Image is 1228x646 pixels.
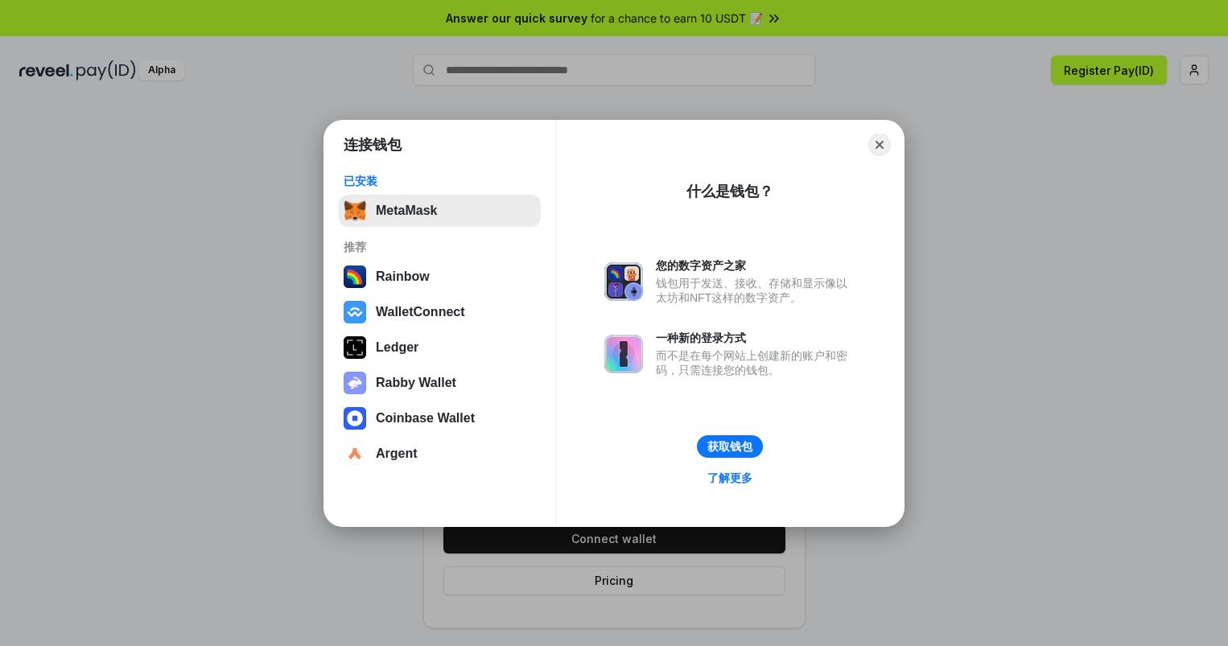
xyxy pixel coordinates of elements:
button: Argent [339,438,541,470]
img: svg+xml,%3Csvg%20xmlns%3D%22http%3A%2F%2Fwww.w3.org%2F2000%2Fsvg%22%20fill%3D%22none%22%20viewBox... [604,262,643,301]
div: 一种新的登录方式 [656,331,855,345]
div: 而不是在每个网站上创建新的账户和密码，只需连接您的钱包。 [656,348,855,377]
div: 推荐 [344,240,536,254]
img: svg+xml,%3Csvg%20width%3D%22120%22%20height%3D%22120%22%20viewBox%3D%220%200%20120%20120%22%20fil... [344,265,366,288]
button: Close [868,134,891,156]
div: 获取钱包 [707,439,752,454]
div: Coinbase Wallet [376,411,475,426]
div: MetaMask [376,204,437,218]
img: svg+xml,%3Csvg%20xmlns%3D%22http%3A%2F%2Fwww.w3.org%2F2000%2Fsvg%22%20fill%3D%22none%22%20viewBox... [604,335,643,373]
button: Rainbow [339,261,541,293]
div: 已安装 [344,174,536,188]
div: Argent [376,446,418,461]
img: svg+xml,%3Csvg%20fill%3D%22none%22%20height%3D%2233%22%20viewBox%3D%220%200%2035%2033%22%20width%... [344,200,366,222]
div: WalletConnect [376,305,465,319]
img: svg+xml,%3Csvg%20xmlns%3D%22http%3A%2F%2Fwww.w3.org%2F2000%2Fsvg%22%20width%3D%2228%22%20height%3... [344,336,366,359]
div: 您的数字资产之家 [656,258,855,273]
button: 获取钱包 [697,435,763,458]
div: 什么是钱包？ [686,182,773,201]
div: Rabby Wallet [376,376,456,390]
h1: 连接钱包 [344,135,402,154]
button: WalletConnect [339,296,541,328]
img: svg+xml,%3Csvg%20width%3D%2228%22%20height%3D%2228%22%20viewBox%3D%220%200%2028%2028%22%20fill%3D... [344,442,366,465]
img: svg+xml,%3Csvg%20xmlns%3D%22http%3A%2F%2Fwww.w3.org%2F2000%2Fsvg%22%20fill%3D%22none%22%20viewBox... [344,372,366,394]
img: svg+xml,%3Csvg%20width%3D%2228%22%20height%3D%2228%22%20viewBox%3D%220%200%2028%2028%22%20fill%3D... [344,301,366,323]
div: Ledger [376,340,418,355]
img: svg+xml,%3Csvg%20width%3D%2228%22%20height%3D%2228%22%20viewBox%3D%220%200%2028%2028%22%20fill%3D... [344,407,366,430]
a: 了解更多 [698,467,762,488]
div: 钱包用于发送、接收、存储和显示像以太坊和NFT这样的数字资产。 [656,276,855,305]
div: 了解更多 [707,471,752,485]
button: Ledger [339,331,541,364]
div: Rainbow [376,270,430,284]
button: MetaMask [339,195,541,227]
button: Coinbase Wallet [339,402,541,434]
button: Rabby Wallet [339,367,541,399]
